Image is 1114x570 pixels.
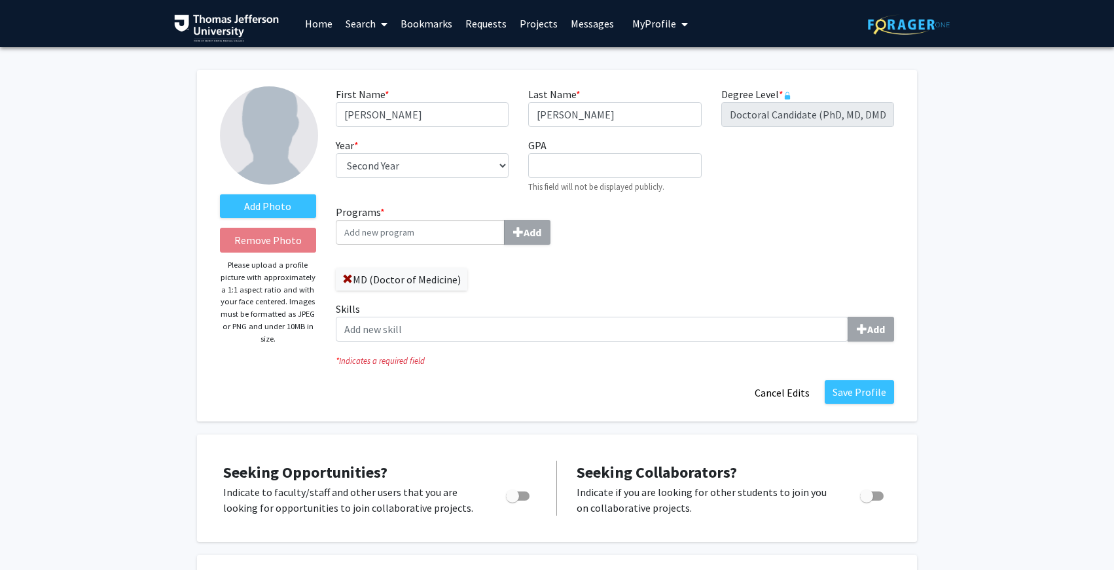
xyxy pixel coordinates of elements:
[746,380,818,405] button: Cancel Edits
[336,268,467,291] label: MD (Doctor of Medicine)
[528,86,581,102] label: Last Name
[524,226,541,239] b: Add
[174,14,279,42] img: Thomas Jefferson University Logo
[220,259,316,345] p: Please upload a profile picture with approximately a 1:1 aspect ratio and with your face centered...
[220,86,318,185] img: Profile Picture
[825,380,894,404] button: Save Profile
[528,137,547,153] label: GPA
[513,1,564,46] a: Projects
[459,1,513,46] a: Requests
[339,1,394,46] a: Search
[336,137,359,153] label: Year
[10,511,56,560] iframe: Chat
[336,220,505,245] input: Programs*Add
[504,220,550,245] button: Programs*
[632,17,676,30] span: My Profile
[577,462,737,482] span: Seeking Collaborators?
[868,14,950,35] img: ForagerOne Logo
[848,317,894,342] button: Skills
[336,86,389,102] label: First Name
[394,1,459,46] a: Bookmarks
[220,194,316,218] label: AddProfile Picture
[298,1,339,46] a: Home
[336,355,894,367] i: Indicates a required field
[867,323,885,336] b: Add
[721,86,791,102] label: Degree Level
[528,181,664,192] small: This field will not be displayed publicly.
[220,228,316,253] button: Remove Photo
[336,301,894,342] label: Skills
[783,92,791,99] svg: This information is provided and automatically updated by Thomas Jefferson University and is not ...
[223,484,481,516] p: Indicate to faculty/staff and other users that you are looking for opportunities to join collabor...
[577,484,835,516] p: Indicate if you are looking for other students to join you on collaborative projects.
[336,317,848,342] input: SkillsAdd
[501,484,537,504] div: Toggle
[855,484,891,504] div: Toggle
[336,204,605,245] label: Programs
[564,1,620,46] a: Messages
[223,462,387,482] span: Seeking Opportunities?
